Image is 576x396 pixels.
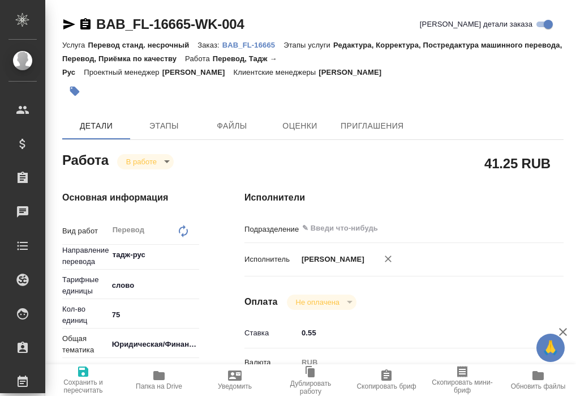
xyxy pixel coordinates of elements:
p: Подразделение [244,224,298,235]
p: Исполнитель [244,254,298,265]
h4: Основная информация [62,191,199,205]
button: Папка на Drive [121,364,197,396]
span: 🙏 [541,336,560,360]
button: Не оплачена [293,297,343,307]
p: BAB_FL-16665 [222,41,283,49]
button: Уведомить [197,364,273,396]
p: Клиентские менеджеры [234,68,319,76]
p: Этапы услуги [283,41,333,49]
h4: Исполнители [244,191,564,205]
p: [PERSON_NAME] [319,68,390,76]
input: ✎ Введи что-нибудь [298,325,537,341]
p: [PERSON_NAME] [298,254,364,265]
button: Удалить исполнителя [376,246,401,271]
input: ✎ Введи что-нибудь [108,306,199,323]
p: Ставка [244,327,298,339]
p: Направление перевода [62,245,108,267]
button: Open [531,227,533,229]
span: Детали [69,119,123,133]
p: Работа [185,54,213,63]
span: Уведомить [218,382,252,390]
p: Заказ: [197,41,222,49]
h2: 41.25 RUB [484,154,551,173]
span: Папка на Drive [136,382,182,390]
p: Вид работ [62,225,108,237]
button: Сохранить и пересчитать [45,364,121,396]
button: 🙏 [536,334,565,362]
p: Кол-во единиц [62,304,108,326]
div: Личные документы [108,363,210,382]
button: В работе [123,157,160,167]
span: Скопировать бриф [356,382,416,390]
div: В работе [287,295,356,310]
input: ✎ Введи что-нибудь [301,222,496,235]
span: Обновить файлы [511,382,566,390]
p: Перевод станд. несрочный [88,41,197,49]
button: Open [193,254,195,256]
p: Тарифные единицы [62,274,108,297]
button: Дублировать работу [273,364,349,396]
div: Юридическая/Финансовая [108,335,210,354]
button: Скопировать ссылку [79,18,92,31]
span: Скопировать мини-бриф [431,378,493,394]
div: слово [108,276,210,295]
span: Сохранить и пересчитать [52,378,114,394]
div: RUB [298,353,537,372]
div: В работе [117,154,174,169]
button: Скопировать бриф [349,364,424,396]
h4: Оплата [244,295,278,309]
p: Общая тематика [62,333,108,356]
p: Услуга [62,41,88,49]
span: [PERSON_NAME] детали заказа [420,19,532,30]
p: Проектный менеджер [84,68,162,76]
h2: Работа [62,149,109,169]
span: Дублировать работу [280,380,342,395]
a: BAB_FL-16665-WK-004 [96,16,244,32]
button: Скопировать мини-бриф [424,364,500,396]
span: Файлы [205,119,259,133]
span: Оценки [273,119,327,133]
button: Обновить файлы [500,364,576,396]
p: [PERSON_NAME] [162,68,234,76]
button: Добавить тэг [62,79,87,104]
a: BAB_FL-16665 [222,40,283,49]
span: Этапы [137,119,191,133]
span: Приглашения [341,119,404,133]
button: Скопировать ссылку для ЯМессенджера [62,18,76,31]
p: Валюта [244,357,298,368]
